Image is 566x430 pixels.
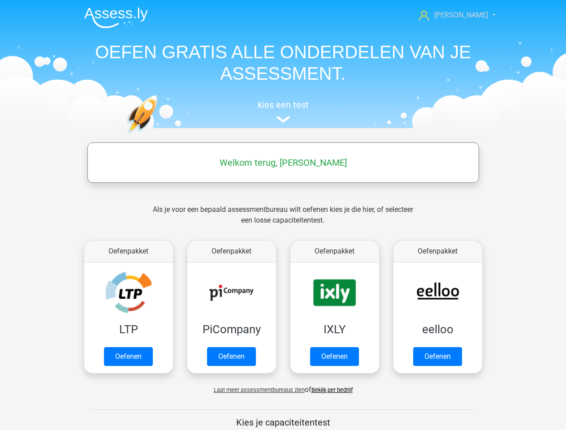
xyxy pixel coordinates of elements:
div: Als je voor een bepaald assessmentbureau wilt oefenen kies je die hier, of selecteer een losse ca... [146,204,420,236]
a: Oefenen [207,347,256,366]
a: kies een test [77,99,489,123]
h5: Kies je capaciteitentest [92,417,475,428]
img: oefenen [126,95,192,176]
span: [PERSON_NAME] [434,11,488,19]
a: Bekijk per bedrijf [311,387,353,393]
a: Oefenen [413,347,462,366]
span: Laat meer assessmentbureaus zien [214,387,305,393]
a: Oefenen [104,347,153,366]
h5: kies een test [77,99,489,110]
h5: Welkom terug, [PERSON_NAME] [92,157,475,168]
img: assessment [277,116,290,123]
h1: OEFEN GRATIS ALLE ONDERDELEN VAN JE ASSESSMENT. [77,41,489,84]
img: Assessly [84,7,148,28]
a: Oefenen [310,347,359,366]
a: [PERSON_NAME] [415,10,489,21]
div: of [77,377,489,395]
